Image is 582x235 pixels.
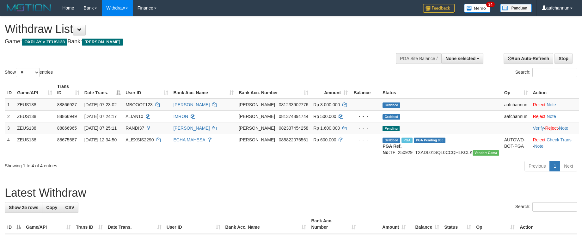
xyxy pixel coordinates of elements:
[549,161,560,171] a: 1
[414,138,445,143] span: PGA Pending
[279,126,308,131] span: Copy 082337454258 to clipboard
[530,110,579,122] td: ·
[55,81,82,99] th: Trans ID: activate to sort column ascending
[350,81,380,99] th: Balance
[530,134,579,158] td: · ·
[15,81,55,99] th: Game/API: activate to sort column ascending
[5,81,15,99] th: ID
[313,126,340,131] span: Rp 1.600.000
[560,161,577,171] a: Next
[313,137,336,142] span: Rp 600.000
[5,110,15,122] td: 2
[239,137,275,142] span: [PERSON_NAME]
[547,114,556,119] a: Note
[84,102,117,107] span: [DATE] 07:23:02
[173,114,188,119] a: IMRON
[502,81,530,99] th: Op: activate to sort column ascending
[16,68,40,77] select: Showentries
[279,114,308,119] span: Copy 081374894744 to clipboard
[353,137,377,143] div: - - -
[502,134,530,158] td: AUTOWD-BOT-PGA
[547,102,556,107] a: Note
[123,81,171,99] th: User ID: activate to sort column ascending
[82,39,123,46] span: [PERSON_NAME]
[383,138,400,143] span: Grabbed
[530,99,579,111] td: ·
[239,102,275,107] span: [PERSON_NAME]
[15,122,55,134] td: ZEUS138
[534,144,543,149] a: Note
[545,126,558,131] a: Reject
[442,215,474,233] th: Status: activate to sort column ascending
[15,99,55,111] td: ZEUS138
[524,161,550,171] a: Previous
[353,125,377,131] div: - - -
[61,202,78,213] a: CSV
[408,215,442,233] th: Balance: activate to sort column ascending
[22,39,67,46] span: OXPLAY > ZEUS138
[65,205,74,210] span: CSV
[82,81,123,99] th: Date Trans.: activate to sort column descending
[473,150,499,156] span: Vendor URL: https://trx31.1velocity.biz
[173,102,210,107] a: [PERSON_NAME]
[15,110,55,122] td: ZEUS138
[5,215,23,233] th: ID: activate to sort column descending
[353,102,377,108] div: - - -
[502,110,530,122] td: aafchannun
[517,215,577,233] th: Action
[42,202,61,213] a: Copy
[504,53,553,64] a: Run Auto-Refresh
[515,68,577,77] label: Search:
[383,126,400,131] span: Pending
[279,137,308,142] span: Copy 085822076561 to clipboard
[73,215,105,233] th: Trans ID: activate to sort column ascending
[105,215,164,233] th: Date Trans.: activate to sort column ascending
[57,114,77,119] span: 88866949
[464,4,491,13] img: Button%20Memo.svg
[358,215,408,233] th: Amount: activate to sort column ascending
[5,39,382,45] h4: Game: Bank:
[23,215,73,233] th: Game/API: activate to sort column ascending
[547,137,572,142] a: Check Trans
[84,126,117,131] span: [DATE] 07:25:11
[84,114,117,119] span: [DATE] 07:24:17
[445,56,475,61] span: None selected
[57,137,77,142] span: 88675587
[486,2,495,7] span: 34
[502,99,530,111] td: aafchannun
[383,144,401,155] b: PGA Ref. No:
[515,202,577,212] label: Search:
[279,102,308,107] span: Copy 081233902776 to clipboard
[530,81,579,99] th: Action
[164,215,223,233] th: User ID: activate to sort column ascending
[554,53,573,64] a: Stop
[533,102,546,107] a: Reject
[383,114,400,120] span: Grabbed
[126,114,143,119] span: ALIAN10
[533,137,546,142] a: Reject
[380,81,502,99] th: Status
[171,81,236,99] th: Bank Acc. Name: activate to sort column ascending
[396,53,441,64] div: PGA Site Balance /
[309,215,358,233] th: Bank Acc. Number: activate to sort column ascending
[5,187,577,199] h1: Latest Withdraw
[532,202,577,212] input: Search:
[236,81,311,99] th: Bank Acc. Number: activate to sort column ascending
[173,126,210,131] a: [PERSON_NAME]
[239,114,275,119] span: [PERSON_NAME]
[530,122,579,134] td: · ·
[533,114,546,119] a: Reject
[5,3,53,13] img: MOTION_logo.png
[474,215,517,233] th: Op: activate to sort column ascending
[126,137,154,142] span: ALEXSIS2290
[5,99,15,111] td: 1
[173,137,205,142] a: ECHA MAHESA
[46,205,57,210] span: Copy
[313,102,340,107] span: Rp 3.000.000
[239,126,275,131] span: [PERSON_NAME]
[500,4,532,12] img: panduan.png
[57,126,77,131] span: 88866965
[5,160,238,169] div: Showing 1 to 4 of 4 entries
[126,102,153,107] span: MBOOOT123
[423,4,455,13] img: Feedback.jpg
